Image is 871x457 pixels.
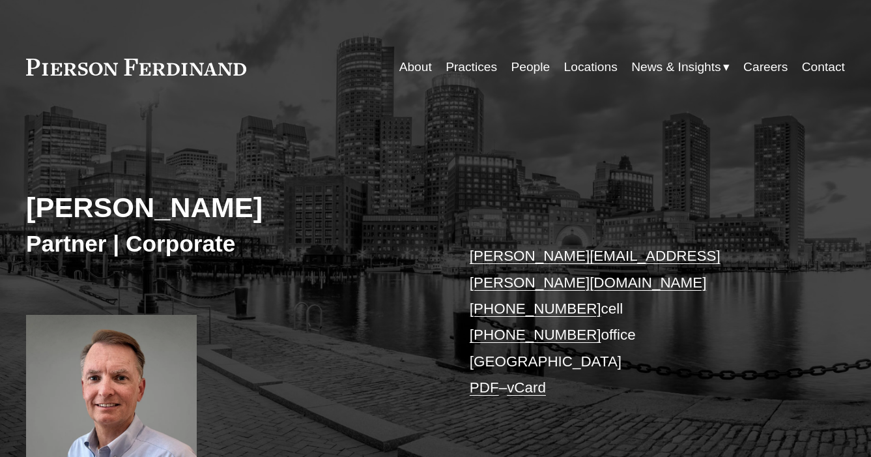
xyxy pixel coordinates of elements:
[26,229,435,258] h3: Partner | Corporate
[631,55,730,80] a: folder dropdown
[511,55,550,80] a: People
[564,55,618,80] a: Locations
[631,56,721,79] span: News & Insights
[399,55,432,80] a: About
[507,379,546,396] a: vCard
[743,55,788,80] a: Careers
[802,55,845,80] a: Contact
[470,243,811,401] p: cell office [GEOGRAPHIC_DATA] –
[470,248,721,290] a: [PERSON_NAME][EMAIL_ADDRESS][PERSON_NAME][DOMAIN_NAME]
[470,301,601,317] a: [PHONE_NUMBER]
[26,190,435,224] h2: [PERSON_NAME]
[446,55,497,80] a: Practices
[470,379,499,396] a: PDF
[470,327,601,343] a: [PHONE_NUMBER]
